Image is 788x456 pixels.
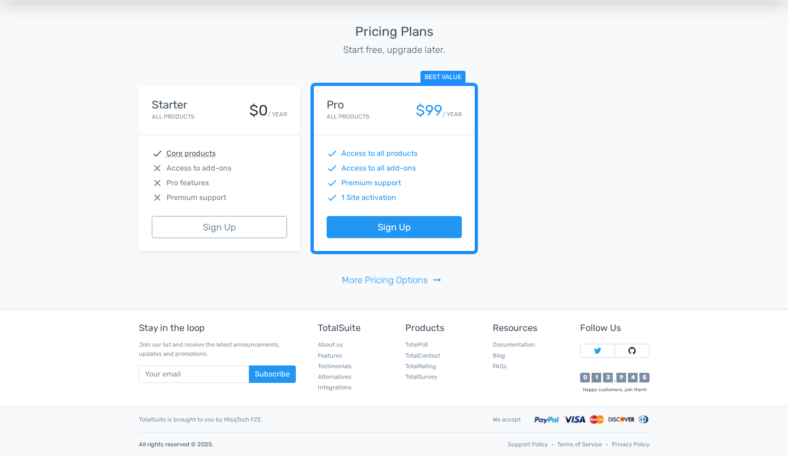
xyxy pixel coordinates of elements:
span: check [152,148,163,159]
a: Blog [493,352,505,359]
div: We accept [486,415,528,424]
div: 3 [603,373,613,382]
a: More Pricing Optionsarrow_right_alt [342,273,446,287]
img: Follow TotalSuite on Github [628,347,636,354]
h5: Follow Us [580,323,649,333]
abbr: Core products [167,148,216,159]
span: check [327,192,338,203]
a: Integrations [318,384,352,391]
span: ‐ [552,440,553,449]
input: Your email [139,365,249,383]
a: Documentation [493,341,535,348]
div: $0 [249,103,268,119]
span: Premium support [167,192,226,203]
a: TotalRating [405,363,436,370]
span: Access to all products [341,148,418,159]
a: TotalSurvey [405,373,437,380]
a: Support Policy [508,440,548,449]
div: 5 [639,373,649,382]
span: 1 Site activation [341,192,396,203]
p: Join our list and receive the latest announcements, updates and promotions. [139,340,296,358]
small: / YEAR [443,110,462,119]
div: 1 [592,373,601,382]
div: 0 [580,373,590,382]
span: close [152,163,163,174]
span: close [152,177,163,188]
button: Subscribe [249,365,296,383]
h4: Pro [327,99,369,111]
div: 4 [628,373,638,382]
p: All rights reserved © 2025. [139,440,387,449]
span: check [327,148,338,159]
small: All Products [152,113,195,120]
div: Happy customers, join them! [580,386,649,393]
small: / YEAR [268,110,287,119]
p: Start free, upgrade later. [139,43,650,57]
div: TotalSuite is brought to you by MisqTech FZE. [132,415,486,424]
div: 9 [616,373,626,382]
span: check [327,177,338,188]
a: Sign Up [327,216,462,238]
span: Access to all add-ons [341,163,416,174]
img: Follow TotalSuite on Twitter [594,347,601,354]
img: Accepted payment methods [535,414,650,425]
a: Features [318,352,342,359]
a: Terms of Service [557,440,602,449]
a: Testimonials [318,363,352,370]
h5: Products [405,323,474,333]
h5: Resources [493,323,562,333]
a: About us [318,341,343,348]
a: FAQs [493,363,507,370]
h5: Stay in the loop [139,323,296,333]
span: close [152,192,163,203]
div: , [613,376,616,382]
a: Alternatives [318,373,351,380]
h5: TotalSuite [318,323,387,333]
a: TotalContest [405,352,440,359]
span: Best value [420,71,466,84]
span: Access to add-ons [167,163,231,174]
a: TotalPoll [405,341,428,348]
a: Privacy Policy [612,440,650,449]
h4: Starter [152,99,195,111]
span: Pro features [167,177,209,188]
span: Premium support [341,177,401,188]
span: check [327,163,338,174]
span: arrow_right_alt [431,274,443,285]
small: All Products [327,113,369,120]
span: ‐ [606,440,608,449]
a: Sign Up [152,216,287,238]
div: $99 [416,103,443,119]
h3: Pricing Plans [139,25,650,39]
